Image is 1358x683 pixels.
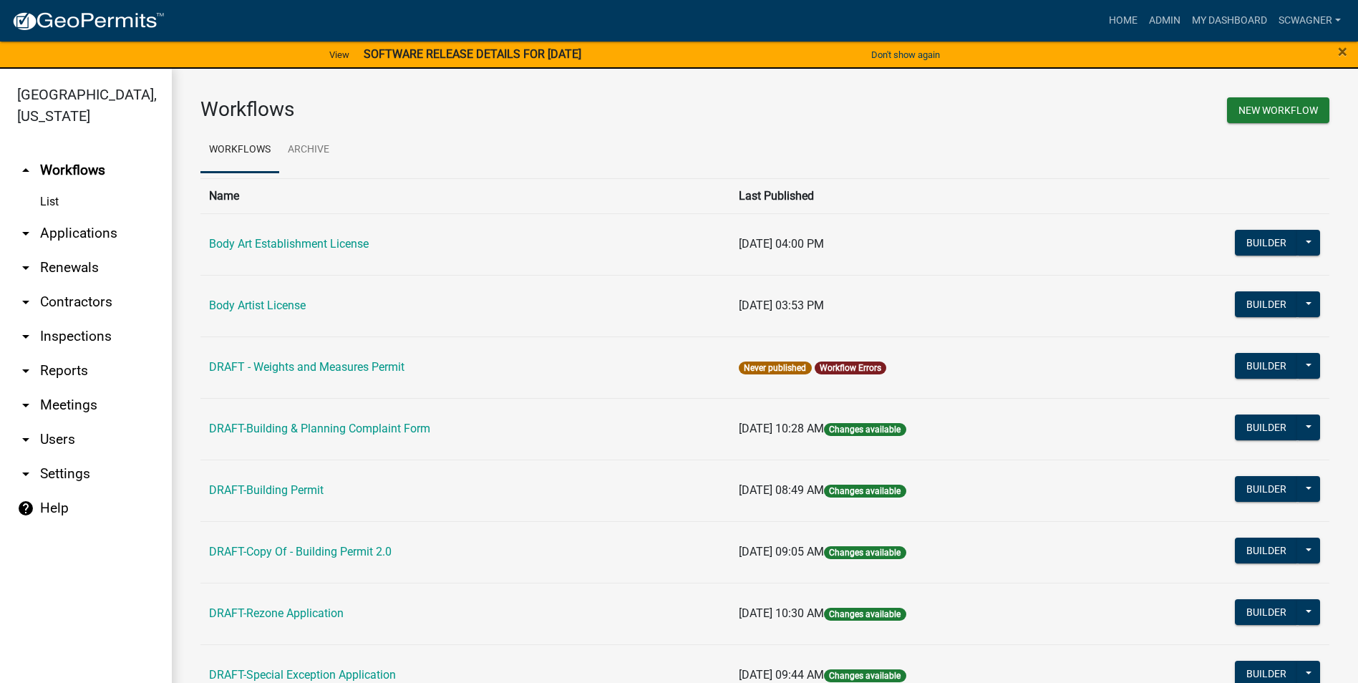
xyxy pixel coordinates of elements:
a: View [324,43,355,67]
span: [DATE] 09:44 AM [739,668,824,682]
a: DRAFT-Building & Planning Complaint Form [209,422,430,435]
button: New Workflow [1227,97,1329,123]
i: arrow_drop_down [17,431,34,448]
span: Changes available [824,546,906,559]
i: arrow_drop_down [17,397,34,414]
a: Workflow Errors [820,363,881,373]
span: Changes available [824,608,906,621]
span: Changes available [824,669,906,682]
strong: SOFTWARE RELEASE DETAILS FOR [DATE] [364,47,581,61]
a: Body Art Establishment License [209,237,369,251]
span: [DATE] 10:28 AM [739,422,824,435]
a: Body Artist License [209,299,306,312]
i: arrow_drop_up [17,162,34,179]
a: scwagner [1273,7,1347,34]
span: Never published [739,362,811,374]
a: DRAFT-Building Permit [209,483,324,497]
button: Builder [1235,599,1298,625]
a: Workflows [200,127,279,173]
span: [DATE] 08:49 AM [739,483,824,497]
span: × [1338,42,1347,62]
i: help [17,500,34,517]
span: [DATE] 03:53 PM [739,299,824,312]
button: Builder [1235,538,1298,563]
span: [DATE] 09:05 AM [739,545,824,558]
a: DRAFT-Special Exception Application [209,668,396,682]
i: arrow_drop_down [17,328,34,345]
a: Home [1103,7,1143,34]
button: Builder [1235,230,1298,256]
button: Builder [1235,415,1298,440]
h3: Workflows [200,97,755,122]
a: Archive [279,127,338,173]
button: Builder [1235,476,1298,502]
i: arrow_drop_down [17,362,34,379]
i: arrow_drop_down [17,259,34,276]
i: arrow_drop_down [17,225,34,242]
a: DRAFT-Copy Of - Building Permit 2.0 [209,545,392,558]
i: arrow_drop_down [17,465,34,483]
a: Admin [1143,7,1186,34]
button: Builder [1235,291,1298,317]
button: Close [1338,43,1347,60]
th: Last Published [730,178,1113,213]
button: Don't show again [865,43,946,67]
button: Builder [1235,353,1298,379]
i: arrow_drop_down [17,294,34,311]
span: Changes available [824,485,906,498]
a: DRAFT-Rezone Application [209,606,344,620]
span: [DATE] 10:30 AM [739,606,824,620]
a: DRAFT - Weights and Measures Permit [209,360,404,374]
a: My Dashboard [1186,7,1273,34]
span: Changes available [824,423,906,436]
span: [DATE] 04:00 PM [739,237,824,251]
th: Name [200,178,730,213]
